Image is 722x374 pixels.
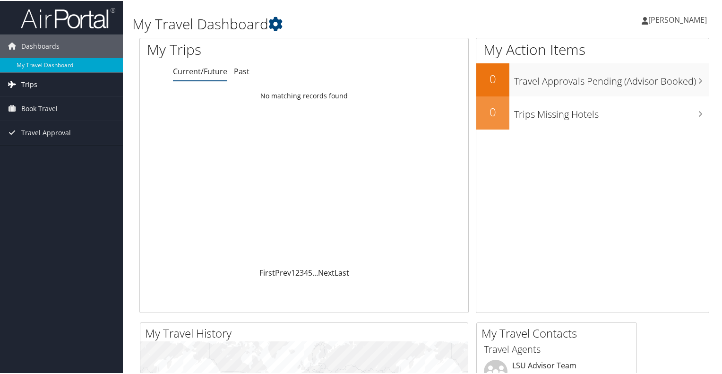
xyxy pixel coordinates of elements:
[140,87,468,104] td: No matching records found
[476,39,709,59] h1: My Action Items
[295,267,300,277] a: 2
[514,69,709,87] h3: Travel Approvals Pending (Advisor Booked)
[476,70,509,86] h2: 0
[300,267,304,277] a: 3
[259,267,275,277] a: First
[173,65,227,76] a: Current/Future
[308,267,312,277] a: 5
[642,5,716,33] a: [PERSON_NAME]
[21,6,115,28] img: airportal-logo.png
[476,62,709,96] a: 0Travel Approvals Pending (Advisor Booked)
[476,103,509,119] h2: 0
[21,120,71,144] span: Travel Approval
[476,96,709,129] a: 0Trips Missing Hotels
[312,267,318,277] span: …
[147,39,325,59] h1: My Trips
[304,267,308,277] a: 4
[481,324,636,340] h2: My Travel Contacts
[484,342,629,355] h3: Travel Agents
[21,72,37,96] span: Trips
[21,34,60,57] span: Dashboards
[132,13,522,33] h1: My Travel Dashboard
[514,102,709,120] h3: Trips Missing Hotels
[234,65,249,76] a: Past
[648,14,707,24] span: [PERSON_NAME]
[21,96,58,120] span: Book Travel
[318,267,335,277] a: Next
[145,324,468,340] h2: My Travel History
[275,267,291,277] a: Prev
[291,267,295,277] a: 1
[335,267,349,277] a: Last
